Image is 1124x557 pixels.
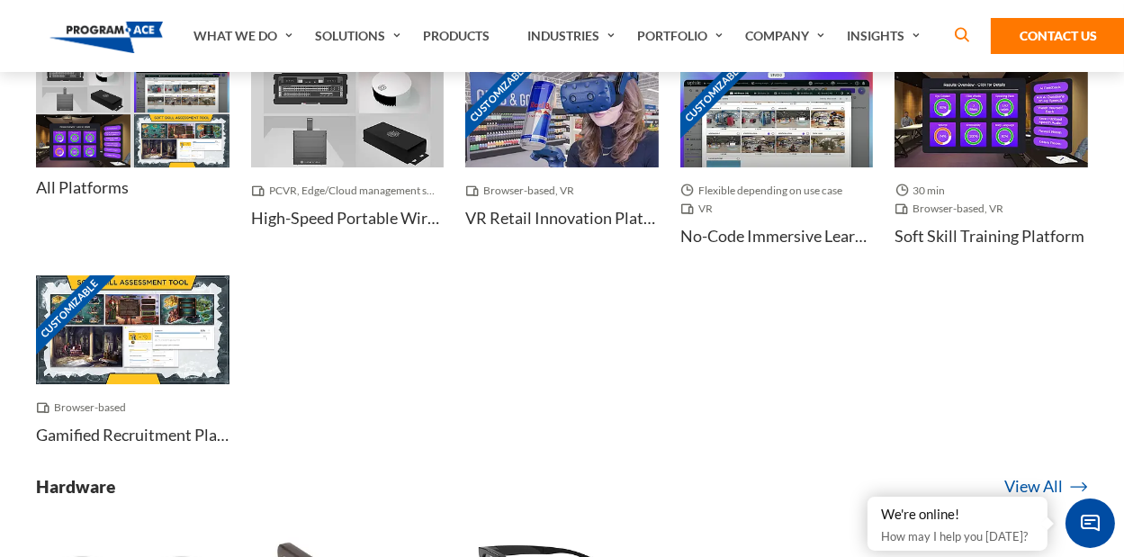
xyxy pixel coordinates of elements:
a: Thumbnail - High-Speed Portable Wireless XR Platform PCVR, Edge/Cloud management shown High-Speed... [251,59,445,258]
h3: Hardware [36,475,115,498]
img: Thumbnail - Gamified recruitment platform [36,275,229,384]
img: Thumbnail - Gamified recruitment platform [134,114,229,167]
img: Thumbnail - No-code Immersive Learning Platform [680,59,874,168]
img: Thumbnail - No-code Immersive Learning Platform [134,59,229,112]
span: PCVR, Edge/Cloud management shown [251,182,445,200]
a: Customizable Thumbnail - No-code Immersive Learning Platform Flexible depending on use case VR No... [680,59,874,276]
span: 30 min [895,182,952,200]
h4: VR Retail Innovation Platform [465,207,659,229]
img: Program-Ace [49,22,164,53]
h4: Gamified recruitment platform [36,424,229,446]
div: We're online! [881,506,1034,524]
p: How may I help you [DATE]? [881,526,1034,547]
img: Thumbnail - High-Speed Portable Wireless XR Platform [251,59,445,168]
a: Customizable Thumbnail - Gamified recruitment platform Browser-based Gamified recruitment platform [36,275,229,474]
span: Browser-based [36,399,133,417]
h4: Soft skill training platform [895,225,1084,247]
span: Chat Widget [1066,499,1115,548]
a: View All [1004,474,1088,499]
img: Thumbnail - Soft skill training platform [895,59,1088,168]
span: VR [680,200,720,218]
span: Browser-based, VR [465,182,581,200]
a: Thumbnail - High-Speed Portable Wireless XR Platform Thumbnail - No-code Immersive Learning Platf... [36,59,229,234]
a: Thumbnail - Soft skill training platform 30 min Browser-based, VR Soft skill training platform [895,59,1088,276]
h4: All Platforms [36,176,129,199]
img: Thumbnail - High-Speed Portable Wireless XR Platform [36,59,130,112]
span: Browser-based, VR [895,200,1011,218]
h4: No-code Immersive Learning Platform [680,225,874,247]
span: Customizable [668,47,760,139]
span: Customizable [453,47,544,139]
h4: High-Speed Portable Wireless XR Platform [251,207,445,229]
span: Customizable [23,264,115,355]
img: Thumbnail - Soft skill training platform [36,114,130,167]
img: Thumbnail - VR Retail Innovation Platform [465,59,659,168]
span: Flexible depending on use case [680,182,850,200]
a: Customizable Thumbnail - VR Retail Innovation Platform Browser-based, VR VR Retail Innovation Pla... [465,59,659,258]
